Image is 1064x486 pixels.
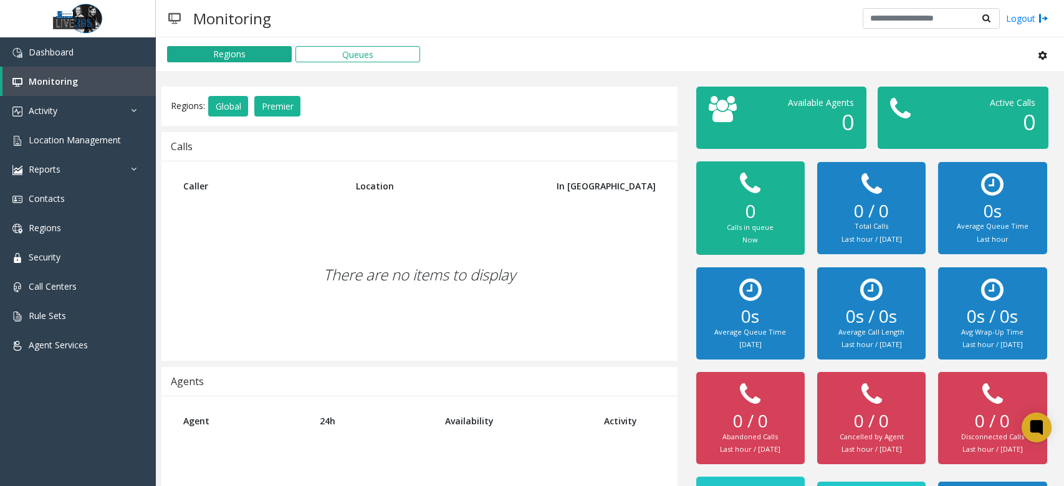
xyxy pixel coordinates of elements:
[841,234,902,244] small: Last hour / [DATE]
[174,201,665,348] div: There are no items to display
[29,222,61,234] span: Regions
[29,46,74,58] span: Dashboard
[595,406,664,436] th: Activity
[12,48,22,58] img: 'icon'
[841,107,854,136] span: 0
[709,306,793,327] h2: 0s
[12,224,22,234] img: 'icon'
[29,134,121,146] span: Location Management
[720,444,780,454] small: Last hour / [DATE]
[29,251,60,263] span: Security
[709,327,793,338] div: Average Queue Time
[12,341,22,351] img: 'icon'
[167,46,292,62] button: Regions
[2,67,156,96] a: Monitoring
[171,138,193,155] div: Calls
[12,136,22,146] img: 'icon'
[171,373,204,389] div: Agents
[951,432,1035,442] div: Disconnected Calls
[1023,107,1035,136] span: 0
[962,340,1023,349] small: Last hour / [DATE]
[830,432,914,442] div: Cancelled by Agent
[29,339,88,351] span: Agent Services
[951,306,1035,327] h2: 0s / 0s
[788,97,854,108] span: Available Agents
[29,105,57,117] span: Activity
[29,75,78,87] span: Monitoring
[951,411,1035,432] h2: 0 / 0
[951,221,1035,232] div: Average Queue Time
[1006,12,1048,25] a: Logout
[841,444,902,454] small: Last hour / [DATE]
[12,77,22,87] img: 'icon'
[12,107,22,117] img: 'icon'
[830,221,914,232] div: Total Calls
[295,46,420,62] button: Queues
[830,327,914,338] div: Average Call Length
[436,406,595,436] th: Availability
[174,406,310,436] th: Agent
[951,327,1035,338] div: Avg Wrap-Up Time
[830,306,914,327] h2: 0s / 0s
[168,3,181,34] img: pageIcon
[254,96,300,117] button: Premier
[962,444,1023,454] small: Last hour / [DATE]
[29,280,77,292] span: Call Centers
[830,411,914,432] h2: 0 / 0
[709,411,793,432] h2: 0 / 0
[12,194,22,204] img: 'icon'
[187,3,277,34] h3: Monitoring
[709,200,793,222] h2: 0
[310,406,436,436] th: 24h
[171,99,205,111] span: Regions:
[739,340,762,349] small: [DATE]
[12,282,22,292] img: 'icon'
[12,253,22,263] img: 'icon'
[1038,12,1048,25] img: logout
[12,165,22,175] img: 'icon'
[742,235,758,244] small: Now
[29,193,65,204] span: Contacts
[208,96,248,117] button: Global
[29,163,60,175] span: Reports
[990,97,1035,108] span: Active Calls
[841,340,902,349] small: Last hour / [DATE]
[709,222,793,233] div: Calls in queue
[12,312,22,322] img: 'icon'
[347,171,532,201] th: Location
[951,201,1035,222] h2: 0s
[174,171,347,201] th: Caller
[709,432,793,442] div: Abandoned Calls
[29,310,66,322] span: Rule Sets
[830,201,914,222] h2: 0 / 0
[977,234,1009,244] small: Last hour
[532,171,664,201] th: In [GEOGRAPHIC_DATA]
